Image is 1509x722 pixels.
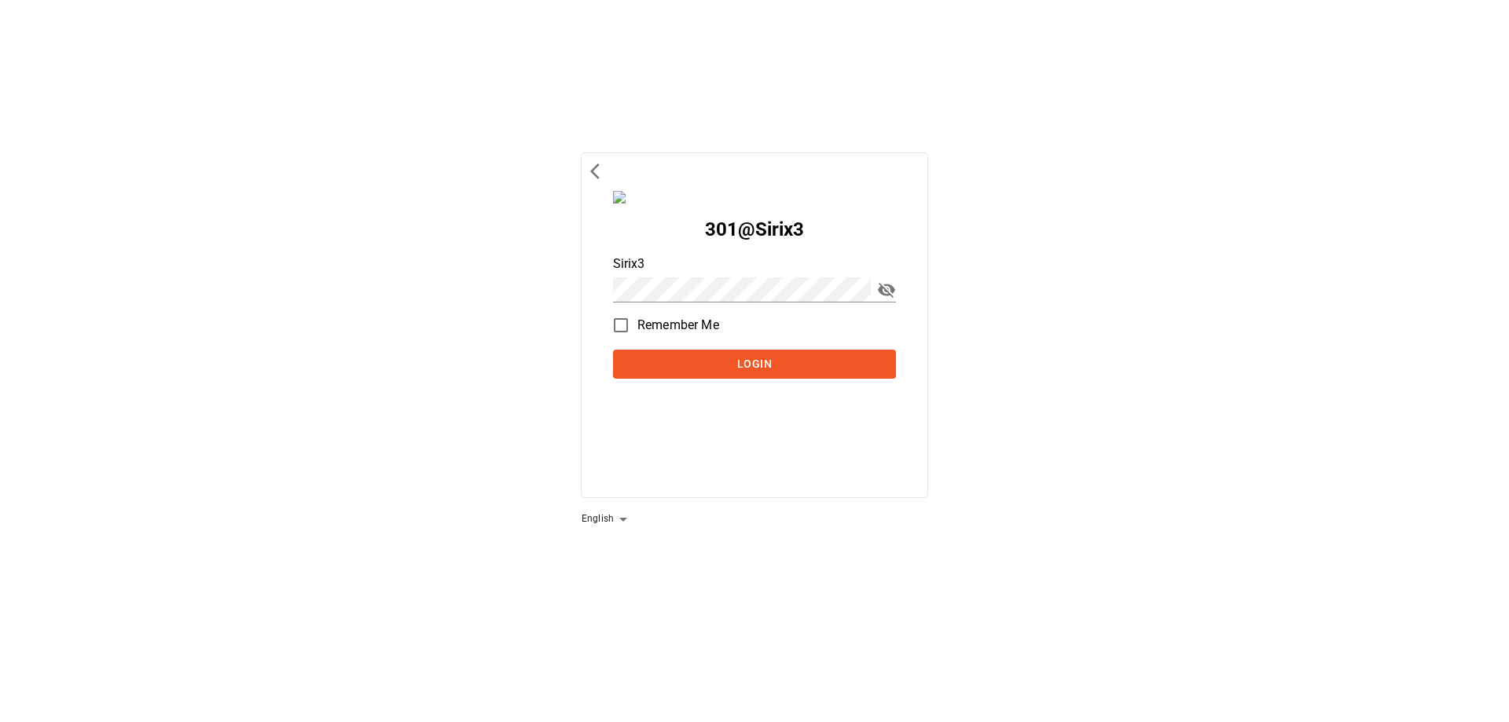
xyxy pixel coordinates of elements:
h2: 301 @ Sirix3 [613,218,896,240]
button: back to previous environments [586,157,614,185]
button: toggle password visibility [877,271,896,309]
span: Login [619,354,890,374]
div: Sirix3 [613,218,896,386]
img: Logo.png [613,191,896,203]
button: Login [613,350,896,379]
div: English [582,507,633,532]
span: Remember Me [637,316,719,335]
